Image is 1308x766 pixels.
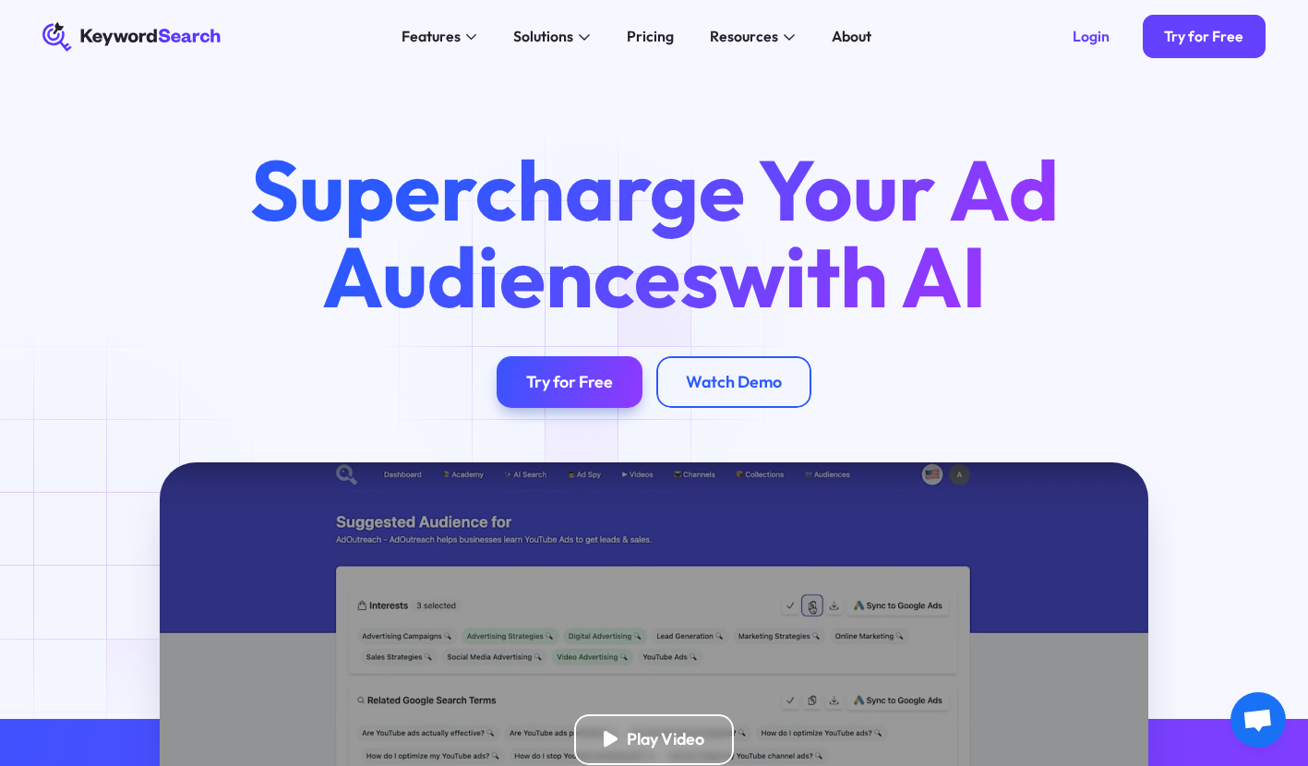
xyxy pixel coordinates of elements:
a: About [821,22,882,52]
div: About [832,26,871,48]
div: Resources [710,26,778,48]
div: Features [402,26,461,48]
a: Try for Free [497,356,642,408]
div: Play Video [627,729,704,749]
span: with AI [719,223,987,329]
a: Login [1050,15,1132,59]
div: Pricing [627,26,674,48]
div: Solutions [513,26,573,48]
div: Login [1073,28,1110,46]
a: Open chat [1230,692,1286,748]
a: Try for Free [1143,15,1266,59]
div: Watch Demo [686,372,782,392]
h1: Supercharge Your Ad Audiences [214,147,1093,320]
div: Try for Free [526,372,613,392]
div: Try for Free [1164,28,1243,46]
a: Pricing [616,22,685,52]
